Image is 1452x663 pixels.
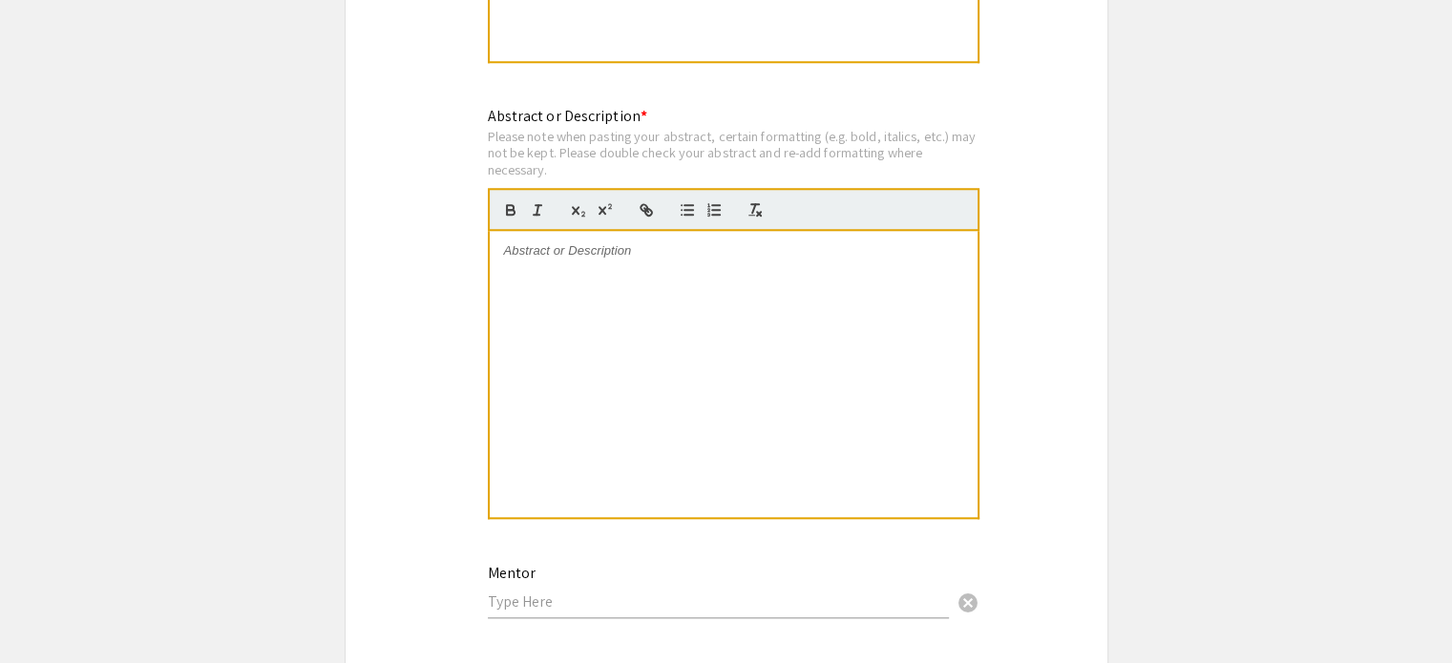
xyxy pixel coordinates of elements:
[488,563,536,583] mat-label: Mentor
[488,106,647,126] mat-label: Abstract or Description
[488,128,979,178] div: Please note when pasting your abstract, certain formatting (e.g. bold, italics, etc.) may not be ...
[14,577,81,649] iframe: Chat
[488,591,949,611] input: Type Here
[949,582,987,620] button: Clear
[957,591,979,614] span: cancel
